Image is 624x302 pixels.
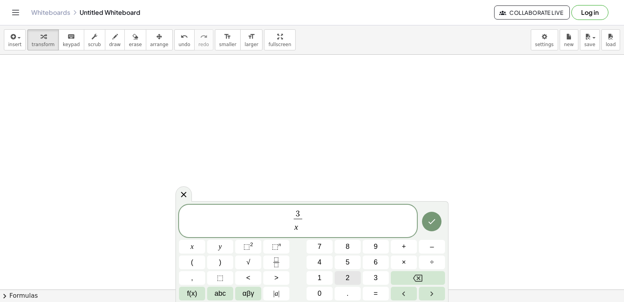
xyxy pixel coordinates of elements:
span: 3 [374,273,378,283]
span: erase [129,42,142,47]
button: . [335,287,361,300]
span: draw [109,42,121,47]
span: 6 [374,257,378,268]
span: 4 [317,257,321,268]
button: Left arrow [391,287,417,300]
span: 0 [317,288,321,299]
button: draw [105,29,125,50]
button: redoredo [194,29,213,50]
span: 8 [346,241,349,252]
i: redo [200,32,207,41]
button: x [179,240,205,254]
button: format_sizesmaller [215,29,241,50]
span: keypad [63,42,80,47]
button: Square root [235,256,261,269]
span: 3 [296,210,300,218]
span: – [430,241,434,252]
button: undoundo [174,29,195,50]
span: new [564,42,574,47]
button: settings [531,29,558,50]
span: 2 [346,273,349,283]
button: ) [207,256,233,269]
button: save [580,29,600,50]
i: format_size [248,32,255,41]
button: 5 [335,256,361,269]
button: transform [27,29,59,50]
button: Greek alphabet [235,287,261,300]
var: x [294,222,298,232]
span: 7 [317,241,321,252]
span: larger [245,42,258,47]
span: ⬚ [243,243,250,250]
button: 1 [307,271,333,285]
button: Done [422,212,441,231]
button: insert [4,29,26,50]
span: αβγ [243,288,254,299]
span: abc [214,288,226,299]
button: 3 [363,271,389,285]
button: keyboardkeypad [58,29,84,50]
span: fullscreen [268,42,291,47]
span: load [606,42,616,47]
span: save [584,42,595,47]
span: × [402,257,406,268]
span: redo [199,42,209,47]
span: settings [535,42,554,47]
span: 9 [374,241,378,252]
span: x [191,241,194,252]
button: Placeholder [207,271,233,285]
i: undo [181,32,188,41]
button: new [560,29,578,50]
span: 1 [317,273,321,283]
a: Whiteboards [31,9,70,16]
button: Functions [179,287,205,300]
button: 6 [363,256,389,269]
button: 2 [335,271,361,285]
span: f(x) [187,288,197,299]
button: Backspace [391,271,445,285]
button: 7 [307,240,333,254]
span: ⬚ [217,273,223,283]
i: format_size [224,32,231,41]
span: | [278,289,280,297]
span: a [273,288,280,299]
span: ⬚ [272,243,278,250]
span: . [347,288,349,299]
span: √ [246,257,250,268]
button: Right arrow [419,287,445,300]
button: Log in [571,5,608,20]
span: < [246,273,250,283]
button: fullscreen [264,29,295,50]
button: Greater than [263,271,289,285]
span: 5 [346,257,349,268]
button: Times [391,256,417,269]
button: Squared [235,240,261,254]
button: Collaborate Live [494,5,570,20]
button: 0 [307,287,333,300]
button: Alphabet [207,287,233,300]
button: Minus [419,240,445,254]
i: keyboard [67,32,75,41]
button: Equals [363,287,389,300]
button: 8 [335,240,361,254]
span: transform [32,42,55,47]
sup: n [278,241,281,247]
button: Less than [235,271,261,285]
button: Fraction [263,256,289,269]
span: y [219,241,222,252]
span: ) [219,257,222,268]
button: Plus [391,240,417,254]
button: scrub [84,29,105,50]
button: arrange [146,29,173,50]
span: + [402,241,406,252]
button: Superscript [263,240,289,254]
button: 9 [363,240,389,254]
button: Toggle navigation [9,6,22,19]
span: ÷ [430,257,434,268]
button: erase [124,29,146,50]
span: , [191,273,193,283]
button: , [179,271,205,285]
span: undo [179,42,190,47]
button: y [207,240,233,254]
button: Divide [419,256,445,269]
